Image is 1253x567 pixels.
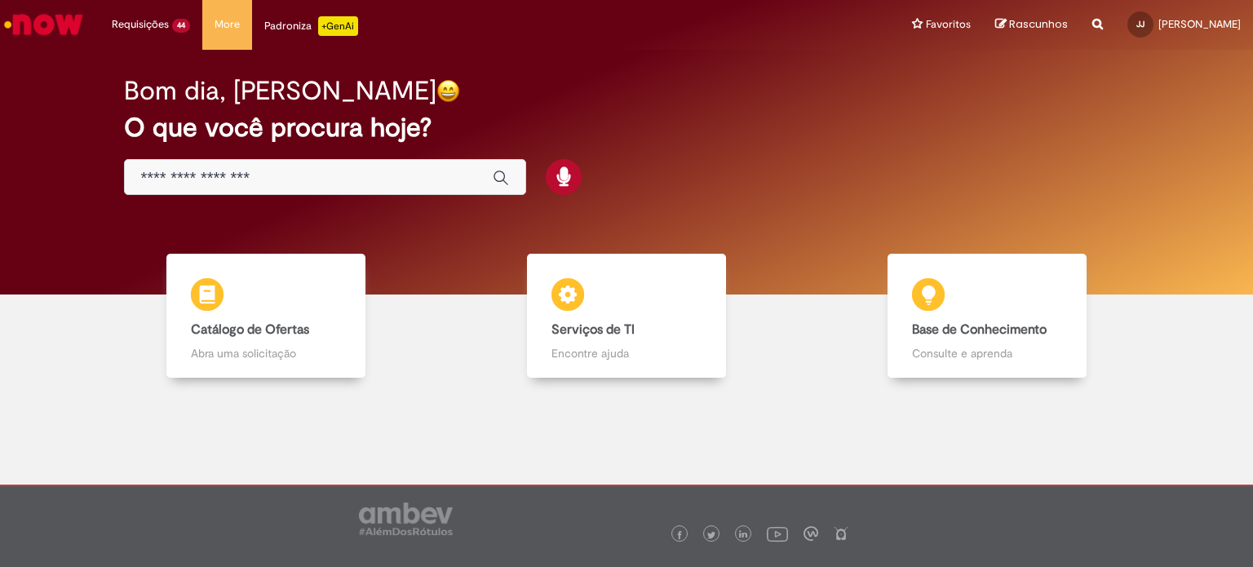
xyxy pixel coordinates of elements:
p: Consulte e aprenda [912,345,1061,361]
p: Abra uma solicitação [191,345,340,361]
img: logo_footer_linkedin.png [739,530,747,540]
b: Catálogo de Ofertas [191,321,309,338]
span: Requisições [112,16,169,33]
img: happy-face.png [436,79,460,103]
img: logo_footer_twitter.png [707,531,715,539]
img: logo_footer_youtube.png [767,523,788,544]
img: logo_footer_ambev_rotulo_gray.png [359,503,453,535]
p: +GenAi [318,16,358,36]
h2: Bom dia, [PERSON_NAME] [124,77,436,105]
span: 44 [172,19,190,33]
b: Serviços de TI [551,321,635,338]
h2: O que você procura hoje? [124,113,1130,142]
a: Rascunhos [995,17,1068,33]
img: logo_footer_workplace.png [804,526,818,541]
span: [PERSON_NAME] [1158,17,1241,31]
a: Serviços de TI Encontre ajuda [446,254,807,379]
img: logo_footer_facebook.png [675,531,684,539]
img: ServiceNow [2,8,86,41]
span: Rascunhos [1009,16,1068,32]
a: Catálogo de Ofertas Abra uma solicitação [86,254,446,379]
div: Padroniza [264,16,358,36]
img: logo_footer_naosei.png [834,526,848,541]
b: Base de Conhecimento [912,321,1047,338]
span: JJ [1136,19,1145,29]
span: Favoritos [926,16,971,33]
a: Base de Conhecimento Consulte e aprenda [807,254,1167,379]
span: More [215,16,240,33]
p: Encontre ajuda [551,345,701,361]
